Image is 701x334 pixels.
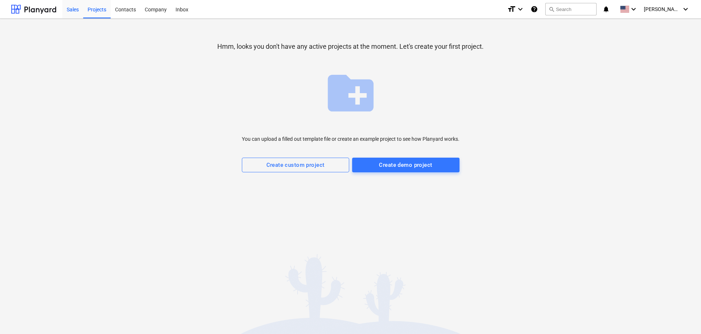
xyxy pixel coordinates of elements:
[545,3,597,15] button: Search
[602,5,610,14] i: notifications
[379,160,432,170] div: Create demo project
[242,158,349,172] button: Create custom project
[352,158,460,172] button: Create demo project
[644,6,680,12] span: [PERSON_NAME]
[217,42,484,51] p: Hmm, looks you don't have any active projects at the moment. Let's create your first project.
[531,5,538,14] i: Knowledge base
[516,5,525,14] i: keyboard_arrow_down
[681,5,690,14] i: keyboard_arrow_down
[507,5,516,14] i: format_size
[266,160,325,170] div: Create custom project
[549,6,554,12] span: search
[664,299,701,334] iframe: Chat Widget
[664,299,701,334] div: Віджет чату
[242,135,460,143] p: You can upload a filled out template file or create an example project to see how Planyard works.
[323,66,378,121] span: create_new_folder
[629,5,638,14] i: keyboard_arrow_down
